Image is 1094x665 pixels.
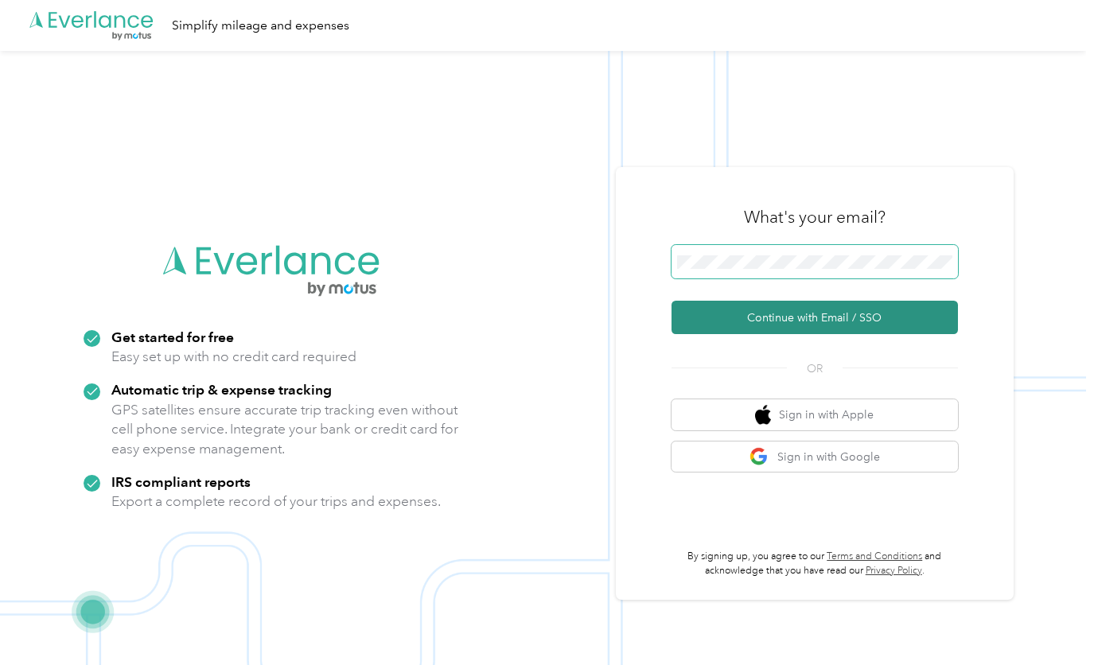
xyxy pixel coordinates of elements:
[749,447,769,467] img: google logo
[827,550,922,562] a: Terms and Conditions
[172,16,349,36] div: Simplify mileage and expenses
[111,347,356,367] p: Easy set up with no credit card required
[672,550,958,577] p: By signing up, you agree to our and acknowledge that you have read our .
[672,399,958,430] button: apple logoSign in with Apple
[111,400,459,459] p: GPS satellites ensure accurate trip tracking even without cell phone service. Integrate your bank...
[787,360,843,377] span: OR
[111,381,332,398] strong: Automatic trip & expense tracking
[111,329,234,345] strong: Get started for free
[672,441,958,472] button: google logoSign in with Google
[866,565,922,577] a: Privacy Policy
[755,405,771,425] img: apple logo
[672,301,958,334] button: Continue with Email / SSO
[744,206,886,228] h3: What's your email?
[111,492,441,511] p: Export a complete record of your trips and expenses.
[111,473,251,490] strong: IRS compliant reports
